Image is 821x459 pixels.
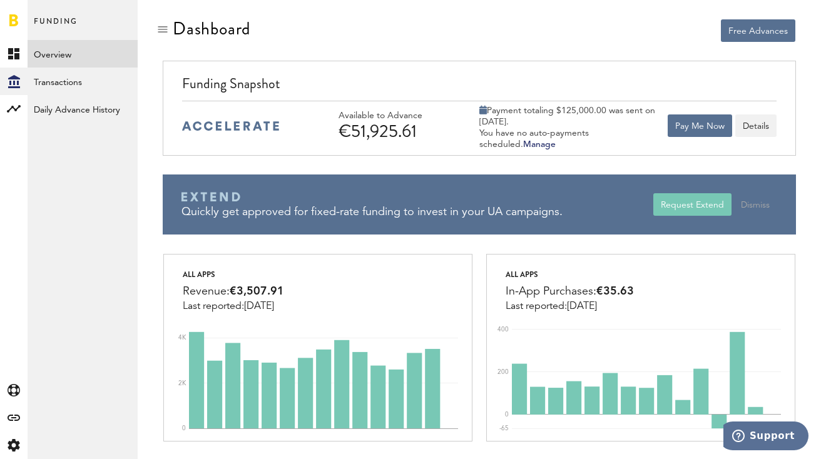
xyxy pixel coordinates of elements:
[230,286,284,297] span: €3,507.91
[506,267,634,282] div: All apps
[183,267,284,282] div: All apps
[499,425,509,431] text: -65
[244,301,274,311] span: [DATE]
[173,19,250,39] div: Dashboard
[596,286,634,297] span: €35.63
[733,193,777,216] button: Dismiss
[182,74,776,101] div: Funding Snapshot
[28,68,138,95] a: Transactions
[339,111,457,121] div: Available to Advance
[567,301,597,311] span: [DATE]
[183,301,284,312] div: Last reported:
[523,140,556,149] a: Manage
[34,14,78,40] span: Funding
[28,40,138,68] a: Overview
[28,95,138,123] a: Daily Advance History
[497,369,509,375] text: 200
[182,121,279,131] img: accelerate-medium-blue-logo.svg
[339,121,457,141] div: €51,925.61
[178,335,186,341] text: 4K
[505,411,509,418] text: 0
[181,192,240,202] img: Braavo Extend
[723,421,808,453] iframe: Opens a widget where you can find more information
[721,19,795,42] button: Free Advances
[178,380,186,386] text: 2K
[479,128,667,150] div: You have no auto-payments scheduled.
[183,282,284,301] div: Revenue:
[735,114,777,137] button: Details
[653,193,732,216] button: Request Extend
[182,425,186,431] text: 0
[497,326,509,333] text: 400
[506,282,634,301] div: In-App Purchases:
[668,114,732,137] button: Pay Me Now
[506,301,634,312] div: Last reported:
[479,105,667,128] div: Payment totaling $125,000.00 was sent on [DATE].
[181,204,653,220] div: Quickly get approved for fixed-rate funding to invest in your UA campaigns.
